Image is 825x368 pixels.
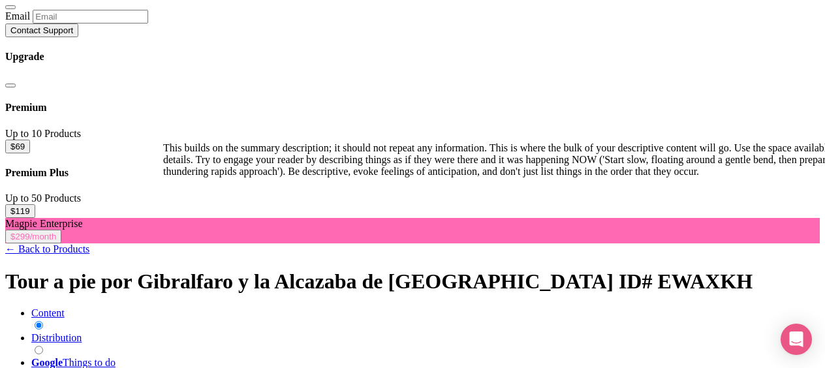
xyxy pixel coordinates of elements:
[5,243,89,254] a: ← Back to Products
[31,357,116,368] a: GoogleThings to do
[5,10,30,22] label: Email
[5,167,820,179] h4: Premium Plus
[5,84,16,87] button: Close
[5,5,16,9] button: Close
[5,128,820,140] div: Up to 10 Products
[619,269,753,293] span: ID# EWAXKH
[5,230,61,243] button: $299/month
[5,23,78,37] button: Contact Support
[31,307,65,318] a: Content
[5,269,614,293] span: Tour a pie por Gibralfaro y la Alcazaba de [GEOGRAPHIC_DATA]
[5,192,820,204] div: Up to 50 Products
[31,332,82,343] a: Distribution
[781,324,812,355] div: Open Intercom Messenger
[31,357,63,368] strong: Google
[5,102,820,114] h4: Premium
[5,218,820,230] div: Magpie Enterprise
[5,51,820,63] h4: Upgrade
[5,140,30,153] button: $69
[5,204,35,218] button: $119
[33,10,148,23] input: Email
